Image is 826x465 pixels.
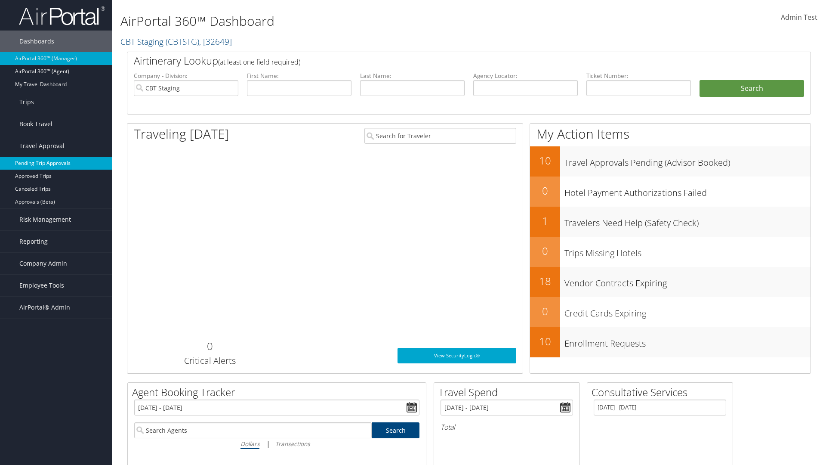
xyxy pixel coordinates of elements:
[372,422,420,438] a: Search
[530,297,811,327] a: 0Credit Cards Expiring
[530,214,560,228] h2: 1
[564,213,811,229] h3: Travelers Need Help (Safety Check)
[120,12,585,30] h1: AirPortal 360™ Dashboard
[19,135,65,157] span: Travel Approval
[564,152,811,169] h3: Travel Approvals Pending (Advisor Booked)
[134,71,238,80] label: Company - Division:
[586,71,691,80] label: Ticket Number:
[134,339,286,353] h2: 0
[199,36,232,47] span: , [ 32649 ]
[530,267,811,297] a: 18Vendor Contracts Expiring
[781,4,817,31] a: Admin Test
[564,273,811,289] h3: Vendor Contracts Expiring
[19,275,64,296] span: Employee Tools
[364,128,516,144] input: Search for Traveler
[240,440,259,448] i: Dollars
[19,91,34,113] span: Trips
[134,438,419,449] div: |
[530,207,811,237] a: 1Travelers Need Help (Safety Check)
[132,385,426,400] h2: Agent Booking Tracker
[134,422,372,438] input: Search Agents
[530,237,811,267] a: 0Trips Missing Hotels
[19,31,54,52] span: Dashboards
[360,71,465,80] label: Last Name:
[275,440,310,448] i: Transactions
[530,274,560,288] h2: 18
[19,113,52,135] span: Book Travel
[530,183,560,198] h2: 0
[530,146,811,177] a: 10Travel Approvals Pending (Advisor Booked)
[398,348,516,363] a: View SecurityLogic®
[19,253,67,274] span: Company Admin
[564,243,811,259] h3: Trips Missing Hotels
[19,209,71,230] span: Risk Management
[218,57,300,67] span: (at least one field required)
[19,297,70,318] span: AirPortal® Admin
[438,385,579,400] h2: Travel Spend
[781,12,817,22] span: Admin Test
[530,125,811,143] h1: My Action Items
[247,71,351,80] label: First Name:
[19,231,48,252] span: Reporting
[441,422,573,432] h6: Total
[120,36,232,47] a: CBT Staging
[530,327,811,357] a: 10Enrollment Requests
[564,333,811,350] h3: Enrollment Requests
[700,80,804,97] button: Search
[473,71,578,80] label: Agency Locator:
[166,36,199,47] span: ( CBTSTG )
[530,304,560,319] h2: 0
[564,183,811,199] h3: Hotel Payment Authorizations Failed
[134,53,747,68] h2: Airtinerary Lookup
[592,385,733,400] h2: Consultative Services
[530,153,560,168] h2: 10
[134,125,229,143] h1: Traveling [DATE]
[530,334,560,349] h2: 10
[564,303,811,319] h3: Credit Cards Expiring
[530,244,560,258] h2: 0
[134,355,286,367] h3: Critical Alerts
[530,177,811,207] a: 0Hotel Payment Authorizations Failed
[19,6,105,26] img: airportal-logo.png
